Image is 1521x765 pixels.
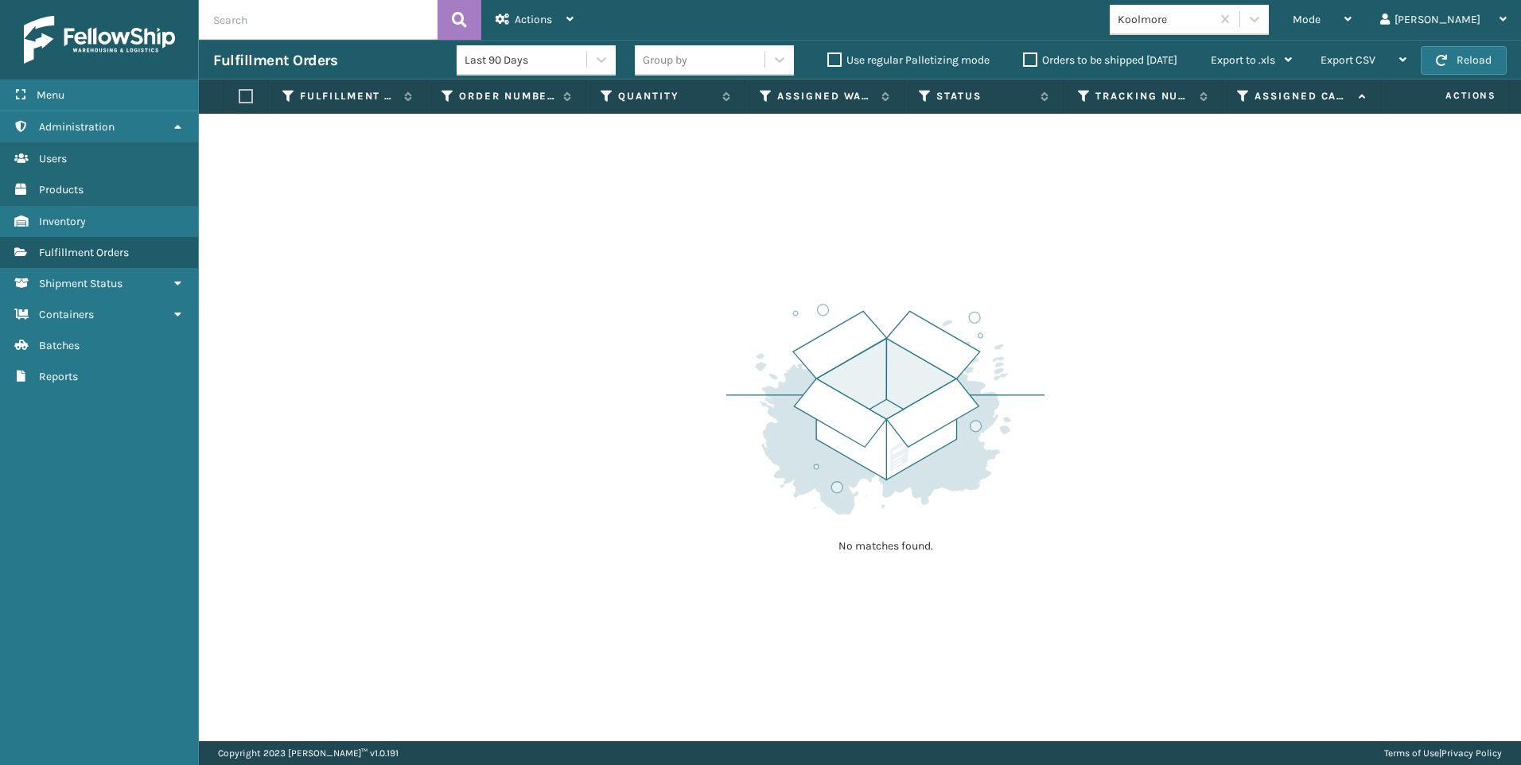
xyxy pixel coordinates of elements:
[39,152,67,165] span: Users
[1095,89,1192,103] label: Tracking Number
[39,120,115,134] span: Administration
[1421,46,1507,75] button: Reload
[300,89,396,103] label: Fulfillment Order Id
[618,89,714,103] label: Quantity
[1118,11,1212,28] div: Koolmore
[459,89,555,103] label: Order Number
[39,215,86,228] span: Inventory
[643,52,687,68] div: Group by
[1023,53,1177,67] label: Orders to be shipped [DATE]
[827,53,990,67] label: Use regular Palletizing mode
[1395,83,1506,109] span: Actions
[39,308,94,321] span: Containers
[39,339,80,352] span: Batches
[24,16,175,64] img: logo
[37,88,64,102] span: Menu
[1384,748,1439,759] a: Terms of Use
[39,277,123,290] span: Shipment Status
[1293,13,1321,26] span: Mode
[39,246,129,259] span: Fulfillment Orders
[515,13,552,26] span: Actions
[465,52,588,68] div: Last 90 Days
[936,89,1033,103] label: Status
[1384,741,1502,765] div: |
[1211,53,1275,67] span: Export to .xls
[1255,89,1351,103] label: Assigned Carrier Service
[39,183,84,196] span: Products
[1321,53,1375,67] span: Export CSV
[39,370,78,383] span: Reports
[777,89,873,103] label: Assigned Warehouse
[218,741,399,765] p: Copyright 2023 [PERSON_NAME]™ v 1.0.191
[1441,748,1502,759] a: Privacy Policy
[213,51,337,70] h3: Fulfillment Orders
